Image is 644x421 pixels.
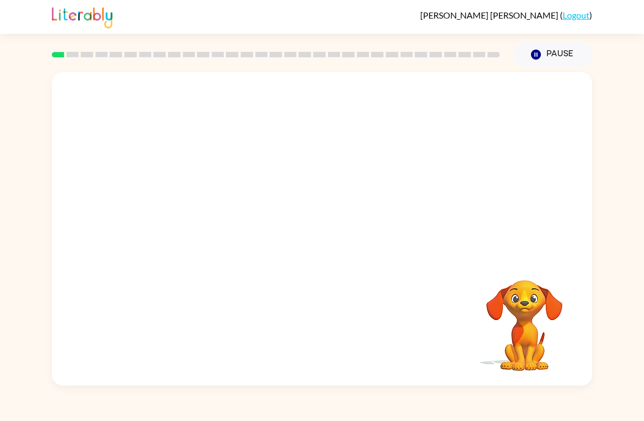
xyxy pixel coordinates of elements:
div: ( ) [420,10,592,20]
span: [PERSON_NAME] [PERSON_NAME] [420,10,560,20]
a: Logout [563,10,589,20]
button: Pause [513,42,592,67]
video: Your browser must support playing .mp4 files to use Literably. Please try using another browser. [470,263,579,372]
img: Literably [52,4,112,28]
